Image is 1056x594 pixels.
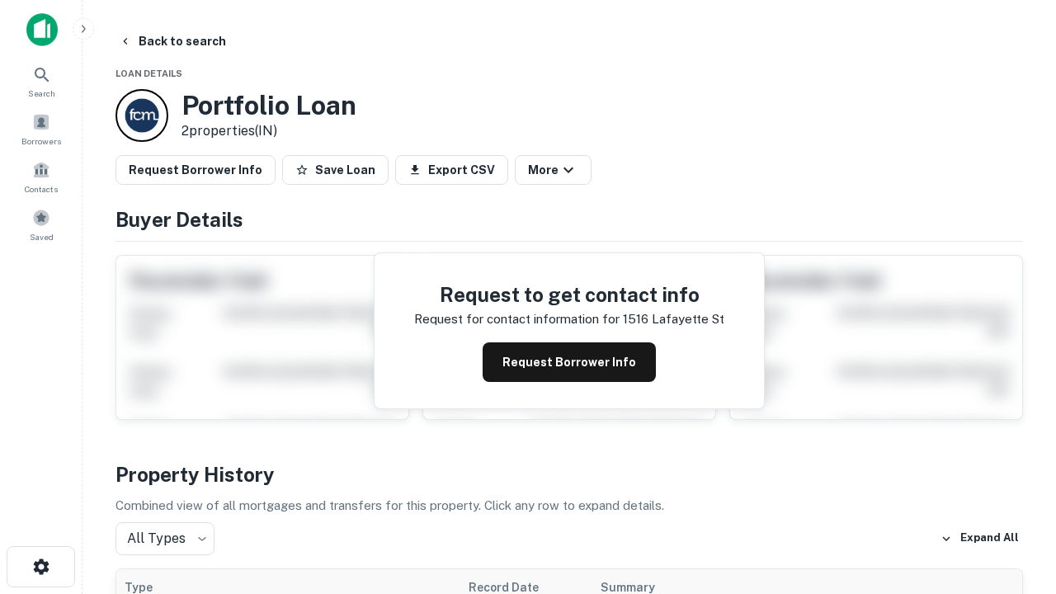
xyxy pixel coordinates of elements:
p: 2 properties (IN) [181,121,356,141]
button: Request Borrower Info [483,342,656,382]
span: Loan Details [115,68,182,78]
img: capitalize-icon.png [26,13,58,46]
h4: Property History [115,460,1023,489]
span: Search [28,87,55,100]
button: Request Borrower Info [115,155,276,185]
div: All Types [115,522,214,555]
a: Saved [5,202,78,247]
button: Back to search [112,26,233,56]
button: Save Loan [282,155,389,185]
span: Saved [30,230,54,243]
a: Borrowers [5,106,78,151]
button: More [515,155,592,185]
p: 1516 lafayette st [623,309,724,329]
a: Search [5,59,78,103]
span: Borrowers [21,134,61,148]
button: Expand All [936,526,1023,551]
h3: Portfolio Loan [181,90,356,121]
p: Combined view of all mortgages and transfers for this property. Click any row to expand details. [115,496,1023,516]
button: Export CSV [395,155,508,185]
h4: Request to get contact info [414,280,724,309]
iframe: Chat Widget [973,462,1056,541]
a: Contacts [5,154,78,199]
h4: Buyer Details [115,205,1023,234]
span: Contacts [25,182,58,196]
p: Request for contact information for [414,309,620,329]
